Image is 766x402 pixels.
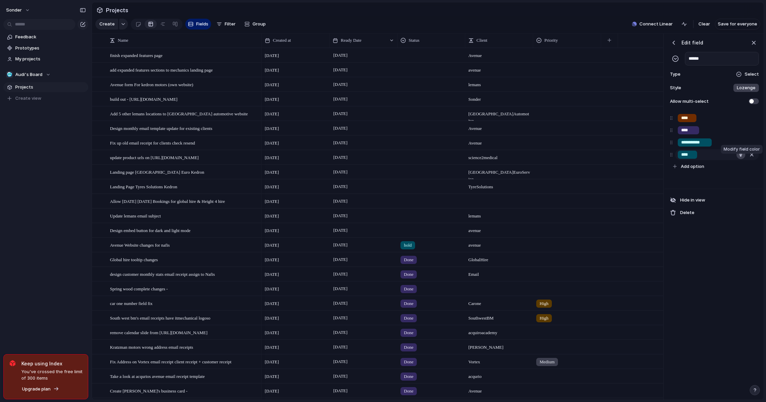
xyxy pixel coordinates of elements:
span: [DATE] [265,300,279,307]
span: [DATE] [265,271,279,278]
button: Filter [214,19,238,30]
button: Delete [667,207,762,218]
span: [DATE] [332,270,349,278]
a: Feedback [3,32,88,42]
span: Done [404,373,413,380]
span: Projects [105,4,130,16]
div: 🥶 [6,71,13,78]
span: Create view [15,95,41,102]
button: Hide in view [667,194,762,206]
span: [DATE] [332,66,349,74]
button: Add option [670,161,760,172]
div: Modify field color [721,145,763,154]
span: Avenue form For kedron motors (own website) [110,80,193,88]
span: Ready Date [341,37,361,44]
span: [DATE] [332,241,349,249]
button: Create view [3,93,88,103]
span: car one number field fix [110,299,153,307]
span: Take a look at acqurios avenue email receipt template [110,372,205,380]
span: [DATE] [265,315,279,322]
button: Clear [696,19,713,30]
span: sonder [6,7,22,14]
span: Medium [540,359,555,365]
span: [DATE] [332,183,349,191]
span: Filter [225,21,236,27]
button: Upgrade plan [20,384,61,394]
span: [DATE] [332,168,349,176]
span: High [540,315,548,322]
span: Prototypes [15,45,86,52]
span: [DATE] [332,153,349,161]
button: Fields [185,19,211,30]
span: Done [404,388,413,395]
span: [DATE] [265,213,279,219]
span: [DATE] [332,299,349,307]
span: Delete [680,209,694,216]
span: [DATE] [265,256,279,263]
span: Audi's Board [15,71,42,78]
span: [DATE] [332,110,349,118]
span: My projects [15,56,86,62]
span: Feedback [15,34,86,40]
span: hold [404,242,412,249]
span: Done [404,315,413,322]
span: Avenue Website changes for nafis [110,241,170,249]
span: Kratzman motors wrong address email receipts [110,343,193,351]
span: [DATE] [265,67,279,74]
span: [DATE] [265,373,279,380]
span: [DATE] [332,255,349,264]
a: Prototypes [3,43,88,53]
span: build out - [URL][DOMAIN_NAME] [110,95,178,103]
span: avenue [466,63,533,74]
span: [DATE] [265,52,279,59]
a: Projects [3,82,88,92]
span: [DATE] [265,96,279,103]
span: Avenue [466,384,533,395]
span: Allow multi-select [669,98,709,105]
span: Allow [DATE] [DATE] Bookings for global hire & Height 4 hire [110,197,225,205]
span: Design monthly email template update for existing clients [110,124,212,132]
span: Done [404,344,413,351]
span: Fix up old email receipt for clients check resend [110,139,195,147]
span: Global Hire [466,253,533,263]
span: [DATE] [265,169,279,176]
span: [DATE] [332,372,349,380]
span: [DATE] [332,328,349,337]
span: avenue [466,238,533,249]
span: High [540,300,548,307]
span: Client [477,37,487,44]
span: [DATE] [332,387,349,395]
span: Avenue [466,49,533,59]
span: [DATE] [265,140,279,147]
span: [GEOGRAPHIC_DATA] Euro Service [466,165,533,183]
button: Create [95,19,118,30]
span: Global hire tooltip changes [110,255,158,263]
span: Done [404,271,413,278]
span: Done [404,286,413,292]
span: Update lemans email subject [110,212,161,219]
span: add expanded features sections to mechanics landing page [110,66,213,74]
span: Fix Address on Vortex email receipt client receipt + customer receipt [110,358,231,365]
span: Upgrade plan [22,386,51,393]
span: [DATE] [332,139,349,147]
span: Hide in view [680,197,705,204]
span: [DATE] [265,344,279,351]
span: Done [404,300,413,307]
span: [DATE] [265,242,279,249]
span: [DATE] [332,51,349,59]
span: Status [409,37,419,44]
span: avenue [466,224,533,234]
span: [DATE] [265,359,279,365]
span: [DATE] [265,125,279,132]
span: South west bm's email receipts have itmechanical logoso [110,314,210,322]
span: [DATE] [265,388,279,395]
span: Fields [196,21,208,27]
span: acquiro academy [466,326,533,336]
span: Add option [681,163,704,170]
span: Spring wood complete changes - [110,285,168,292]
span: Created at [273,37,291,44]
span: [DATE] [265,184,279,190]
span: Lozenge [737,84,755,91]
span: Vortex [466,355,533,365]
span: [DATE] [332,285,349,293]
